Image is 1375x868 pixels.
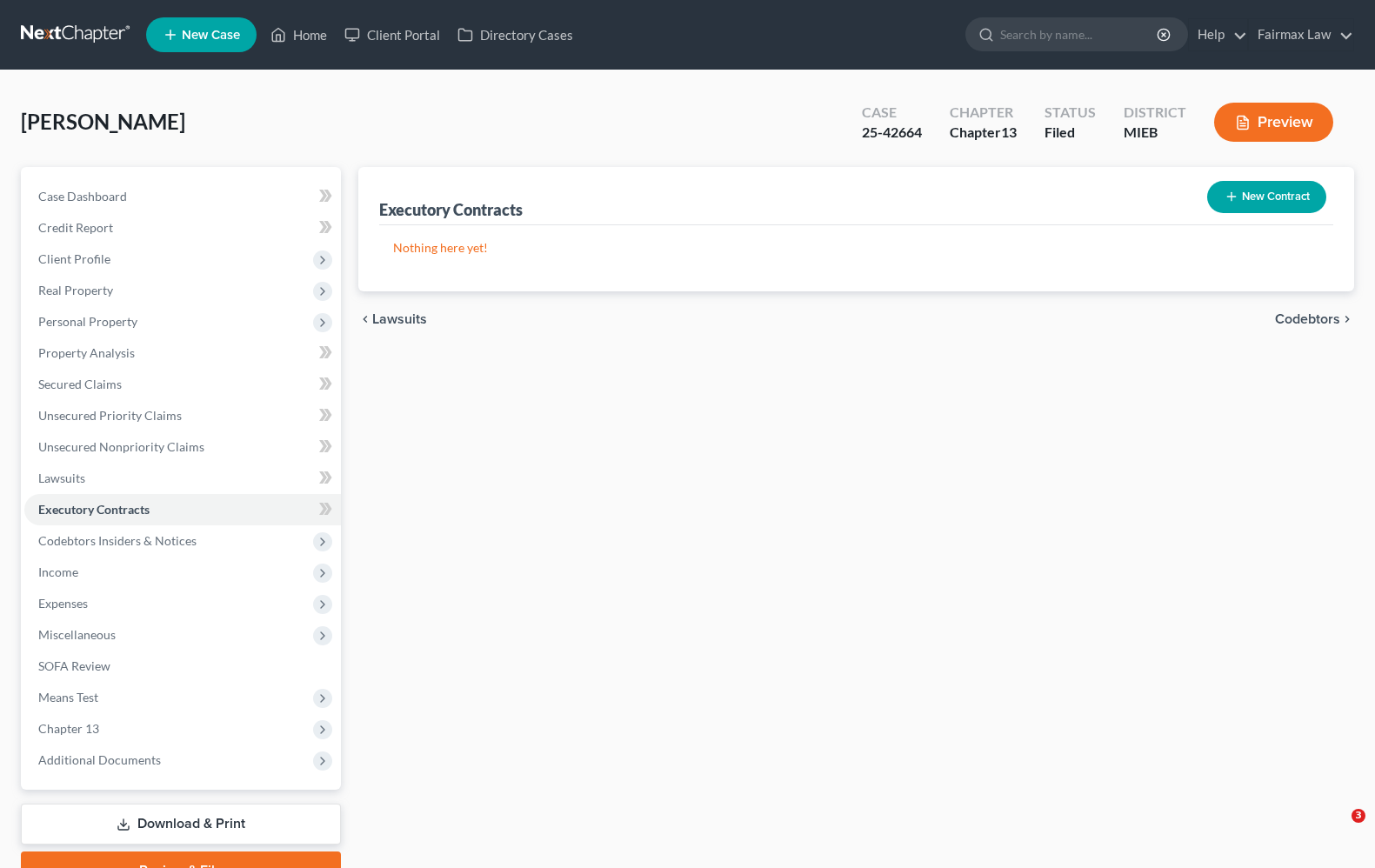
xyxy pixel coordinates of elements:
[358,312,427,326] button: chevron_left Lawsuits
[24,400,341,431] a: Unsecured Priority Claims
[1045,123,1096,143] div: Filed
[1249,19,1353,50] a: Fairmax Law
[1352,809,1365,823] span: 3
[379,199,523,220] div: Executory Contracts
[262,19,336,50] a: Home
[1275,312,1340,326] span: Codebtors
[182,29,240,42] span: New Case
[21,804,341,845] a: Download & Print
[24,181,341,212] a: Case Dashboard
[1124,123,1186,143] div: MIEB
[38,377,122,391] span: Secured Claims
[862,103,922,123] div: Case
[38,502,150,517] span: Executory Contracts
[38,471,85,485] span: Lawsuits
[1214,103,1333,142] button: Preview
[1340,312,1354,326] i: chevron_right
[38,533,197,548] span: Codebtors Insiders & Notices
[449,19,582,50] a: Directory Cases
[24,369,341,400] a: Secured Claims
[38,690,98,704] span: Means Test
[950,123,1017,143] div: Chapter
[38,564,78,579] span: Income
[21,109,185,134] span: [PERSON_NAME]
[38,408,182,423] span: Unsecured Priority Claims
[1124,103,1186,123] div: District
[38,314,137,329] span: Personal Property
[862,123,922,143] div: 25-42664
[1207,181,1326,213] button: New Contract
[38,752,161,767] span: Additional Documents
[24,651,341,682] a: SOFA Review
[38,439,204,454] span: Unsecured Nonpriority Claims
[38,627,116,642] span: Miscellaneous
[950,103,1017,123] div: Chapter
[1316,809,1358,851] iframe: Intercom live chat
[38,220,113,235] span: Credit Report
[38,189,127,204] span: Case Dashboard
[372,312,427,326] span: Lawsuits
[1000,18,1159,50] input: Search by name...
[24,212,341,244] a: Credit Report
[358,312,372,326] i: chevron_left
[1275,312,1354,326] button: Codebtors chevron_right
[24,463,341,494] a: Lawsuits
[336,19,449,50] a: Client Portal
[38,596,88,611] span: Expenses
[24,431,341,463] a: Unsecured Nonpriority Claims
[38,658,110,673] span: SOFA Review
[393,239,1319,257] p: Nothing here yet!
[38,721,99,736] span: Chapter 13
[24,494,341,525] a: Executory Contracts
[38,251,110,266] span: Client Profile
[1001,124,1017,140] span: 13
[1045,103,1096,123] div: Status
[1189,19,1247,50] a: Help
[38,345,135,360] span: Property Analysis
[24,337,341,369] a: Property Analysis
[38,283,113,297] span: Real Property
